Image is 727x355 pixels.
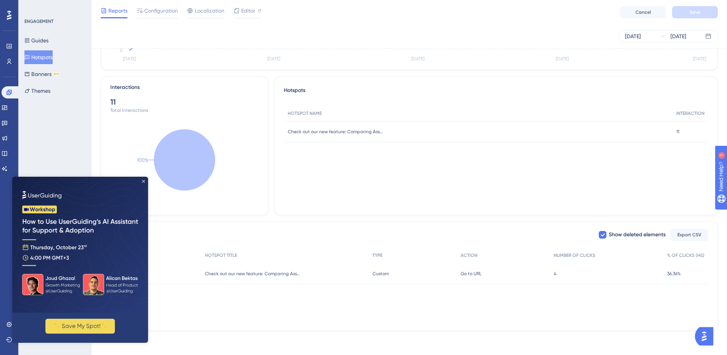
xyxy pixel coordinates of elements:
[24,18,53,24] div: ENGAGEMENT
[24,67,60,81] button: BannersBETA
[123,56,136,61] tspan: [DATE]
[556,56,569,61] tspan: [DATE]
[120,48,123,53] tspan: 0
[411,56,424,61] tspan: [DATE]
[130,3,133,6] div: Close Preview
[667,252,704,258] span: % OF CLICKS (HS)
[676,129,679,135] span: 11
[24,50,53,64] button: Hotspots
[267,56,280,61] tspan: [DATE]
[690,9,700,15] span: Save
[284,86,305,100] span: Hotspots
[108,6,127,15] span: Reports
[110,83,140,92] div: Interactions
[671,32,686,41] div: [DATE]
[53,72,60,76] div: BETA
[137,157,148,163] text: 100%
[18,2,48,11] span: Need Help?
[672,6,718,18] button: Save
[372,252,382,258] span: TYPE
[609,230,666,239] span: Show deleted elements
[670,229,708,241] button: Export CSV
[667,271,681,277] span: 36.36%
[241,6,255,15] span: Editor
[635,9,651,15] span: Cancel
[195,6,224,15] span: Localization
[205,271,300,277] span: Check out our new feature: Comparing Assets! 🎉This page allows you to compare the vibrations and ...
[461,252,477,258] span: ACTION
[53,4,55,10] div: 1
[288,129,383,135] span: Check out our new feature: Comparing Assets! 🎉This page allows you to compare the vibrations and ...
[693,56,706,61] tspan: [DATE]
[110,97,259,107] div: 11
[144,6,178,15] span: Configuration
[620,6,666,18] button: Cancel
[24,34,48,47] button: Guides
[554,271,556,277] span: 4
[695,325,718,348] iframe: UserGuiding AI Assistant Launcher
[461,271,482,277] span: Go to URL
[33,142,103,157] button: ✨ Save My Spot!✨
[625,32,641,41] div: [DATE]
[677,232,701,238] span: Export CSV
[205,252,237,258] span: HOTSPOT TITLE
[288,110,322,116] span: HOTSPOT NAME
[372,271,389,277] span: Custom
[554,252,595,258] span: NUMBER OF CLICKS
[24,84,50,98] button: Themes
[676,110,704,116] span: INTERACTION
